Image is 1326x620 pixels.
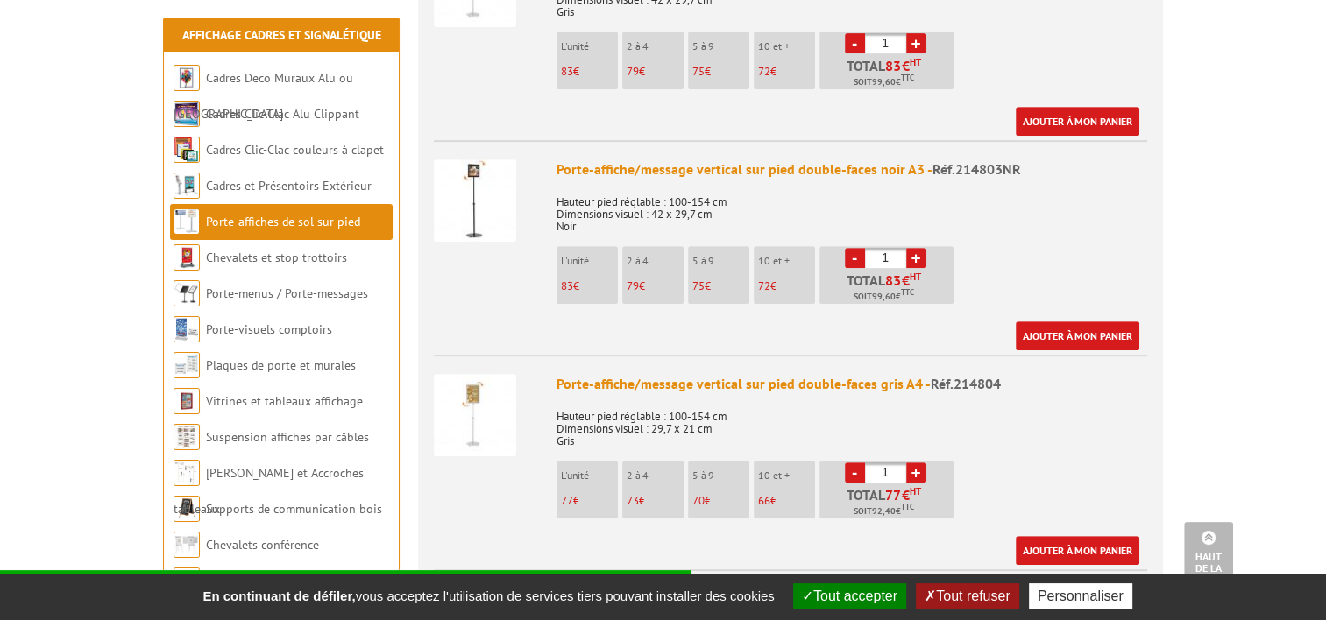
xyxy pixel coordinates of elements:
[206,285,368,301] a: Porte-menus / Porte-messages
[561,255,618,267] p: L'unité
[845,33,865,53] a: -
[906,248,926,268] a: +
[758,280,815,292] p: €
[692,40,749,53] p: 5 à 9
[174,316,200,342] img: Porte-visuels comptoirs
[174,65,200,91] img: Cadres Deco Muraux Alu ou Bois
[910,56,921,68] sup: HT
[174,388,200,414] img: Vitrines et tableaux affichage
[206,250,347,265] a: Chevalets et stop trottoirs
[931,375,1001,392] span: Réf.214804
[793,583,906,609] button: Tout accepter
[174,244,200,271] img: Chevalets et stop trottoirs
[885,273,902,287] span: 83
[758,469,815,482] p: 10 et +
[692,64,705,79] span: 75
[910,271,921,283] sup: HT
[1029,583,1132,609] button: Personnaliser (fenêtre modale)
[692,66,749,78] p: €
[174,465,364,517] a: [PERSON_NAME] et Accroches tableaux
[174,208,200,235] img: Porte-affiches de sol sur pied
[910,485,921,497] sup: HT
[434,159,516,242] img: Porte-affiche/message vertical sur pied double-faces noir A3
[627,495,684,507] p: €
[627,40,684,53] p: 2 à 4
[561,278,573,293] span: 83
[845,248,865,268] a: -
[206,393,363,409] a: Vitrines et tableaux affichage
[561,469,618,482] p: L'unité
[1016,321,1139,350] a: Ajouter à mon panier
[206,429,369,445] a: Suspension affiches par câbles
[561,280,618,292] p: €
[1016,536,1139,565] a: Ajouter à mon panier
[824,488,954,518] p: Total
[627,469,684,482] p: 2 à 4
[758,255,815,267] p: 10 et +
[561,40,618,53] p: L'unité
[885,488,902,502] span: 77
[885,59,902,73] span: 83
[627,255,684,267] p: 2 à 4
[557,184,1147,233] p: Hauteur pied réglable : 100-154 cm Dimensions visuel : 42 x 29,7 cm Noir
[758,64,770,79] span: 72
[206,321,332,337] a: Porte-visuels comptoirs
[206,142,384,158] a: Cadres Clic-Clac couleurs à clapet
[1016,107,1139,136] a: Ajouter à mon panier
[692,493,705,508] span: 70
[627,64,639,79] span: 79
[845,462,865,483] a: -
[1184,522,1233,594] a: Haut de la page
[174,70,353,122] a: Cadres Deco Muraux Alu ou [GEOGRAPHIC_DATA]
[692,278,705,293] span: 75
[627,66,684,78] p: €
[174,352,200,378] img: Plaques de porte et murales
[901,73,914,82] sup: TTC
[692,495,749,507] p: €
[627,493,639,508] span: 73
[206,178,372,194] a: Cadres et Présentoirs Extérieur
[557,159,1147,180] div: Porte-affiche/message vertical sur pied double-faces noir A3 -
[854,75,914,89] span: Soit €
[692,280,749,292] p: €
[758,278,770,293] span: 72
[872,504,896,518] span: 92,40
[561,64,573,79] span: 83
[557,398,1147,447] p: Hauteur pied réglable : 100-154 cm Dimensions visuel : 29,7 x 21 cm Gris
[174,424,200,450] img: Suspension affiches par câbles
[561,495,618,507] p: €
[692,469,749,482] p: 5 à 9
[758,40,815,53] p: 10 et +
[932,160,1021,178] span: Réf.214803NR
[872,290,896,304] span: 99,60
[174,280,200,306] img: Porte-menus / Porte-messages
[854,290,914,304] span: Soit €
[758,493,770,508] span: 66
[206,214,360,229] a: Porte-affiches de sol sur pied
[194,588,783,603] span: vous acceptez l'utilisation de services tiers pouvant installer des cookies
[182,27,381,43] a: Affichage Cadres et Signalétique
[557,374,1147,394] div: Porte-affiche/message vertical sur pied double-faces gris A4 -
[824,59,954,89] p: Total
[758,66,815,78] p: €
[901,287,914,297] sup: TTC
[692,255,749,267] p: 5 à 9
[902,59,910,73] span: €
[627,280,684,292] p: €
[901,502,914,511] sup: TTC
[854,504,914,518] span: Soit €
[824,273,954,304] p: Total
[206,106,359,122] a: Cadres Clic-Clac Alu Clippant
[906,33,926,53] a: +
[902,488,910,502] span: €
[627,278,639,293] span: 79
[434,374,516,456] img: Porte-affiche/message vertical sur pied double-faces gris A4
[906,462,926,483] a: +
[561,493,573,508] span: 77
[206,357,356,373] a: Plaques de porte et murales
[174,460,200,486] img: Cimaises et Accroches tableaux
[758,495,815,507] p: €
[872,75,896,89] span: 99,60
[561,66,618,78] p: €
[174,173,200,199] img: Cadres et Présentoirs Extérieur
